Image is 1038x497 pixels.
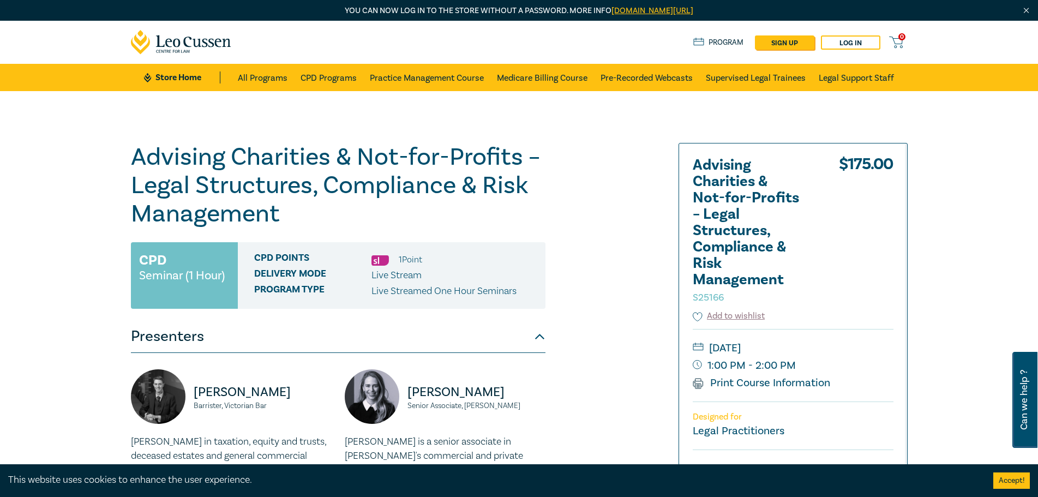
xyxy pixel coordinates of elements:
[611,5,693,16] a: [DOMAIN_NAME][URL]
[254,253,371,267] span: CPD Points
[693,412,893,422] p: Designed for
[1022,6,1031,15] img: Close
[371,284,517,298] p: Live Streamed One Hour Seminars
[370,64,484,91] a: Practice Management Course
[693,357,893,374] small: 1:00 PM - 2:00 PM
[144,71,220,83] a: Store Home
[131,320,545,353] button: Presenters
[407,402,545,410] small: Senior Associate, [PERSON_NAME]
[755,35,814,50] a: sign up
[194,402,332,410] small: Barrister, Victorian Bar
[693,310,765,322] button: Add to wishlist
[139,250,166,270] h3: CPD
[693,339,893,357] small: [DATE]
[693,424,784,438] small: Legal Practitioners
[238,64,287,91] a: All Programs
[821,35,880,50] a: Log in
[371,255,389,266] img: Substantive Law
[819,64,894,91] a: Legal Support Staff
[345,369,399,424] img: https://s3.ap-southeast-2.amazonaws.com/leo-cussen-store-production-content/Contacts/Jessica%20Wi...
[693,376,831,390] a: Print Course Information
[601,64,693,91] a: Pre-Recorded Webcasts
[301,64,357,91] a: CPD Programs
[693,291,724,304] small: S25166
[194,384,332,401] p: [PERSON_NAME]
[8,473,977,487] div: This website uses cookies to enhance the user experience.
[497,64,587,91] a: Medicare Billing Course
[131,5,908,17] p: You can now log in to the store without a password. More info
[993,472,1030,489] button: Accept cookies
[693,157,813,304] h2: Advising Charities & Not-for-Profits – Legal Structures, Compliance & Risk Management
[345,435,545,477] p: [PERSON_NAME] is a senior associate in [PERSON_NAME]'s commercial and private clients practice.
[131,143,545,228] h1: Advising Charities & Not-for-Profits – Legal Structures, Compliance & Risk Management
[371,269,422,282] span: Live Stream
[254,268,371,283] span: Delivery Mode
[693,37,744,49] a: Program
[139,270,225,281] small: Seminar (1 Hour)
[407,384,545,401] p: [PERSON_NAME]
[1019,358,1029,441] span: Can we help ?
[131,369,185,424] img: https://s3.ap-southeast-2.amazonaws.com/leo-cussen-store-production-content/Contacts/Andrew%20Spi...
[399,253,422,267] li: 1 Point
[706,64,806,91] a: Supervised Legal Trainees
[254,284,371,298] span: Program type
[898,33,905,40] span: 0
[839,157,893,310] div: $ 175.00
